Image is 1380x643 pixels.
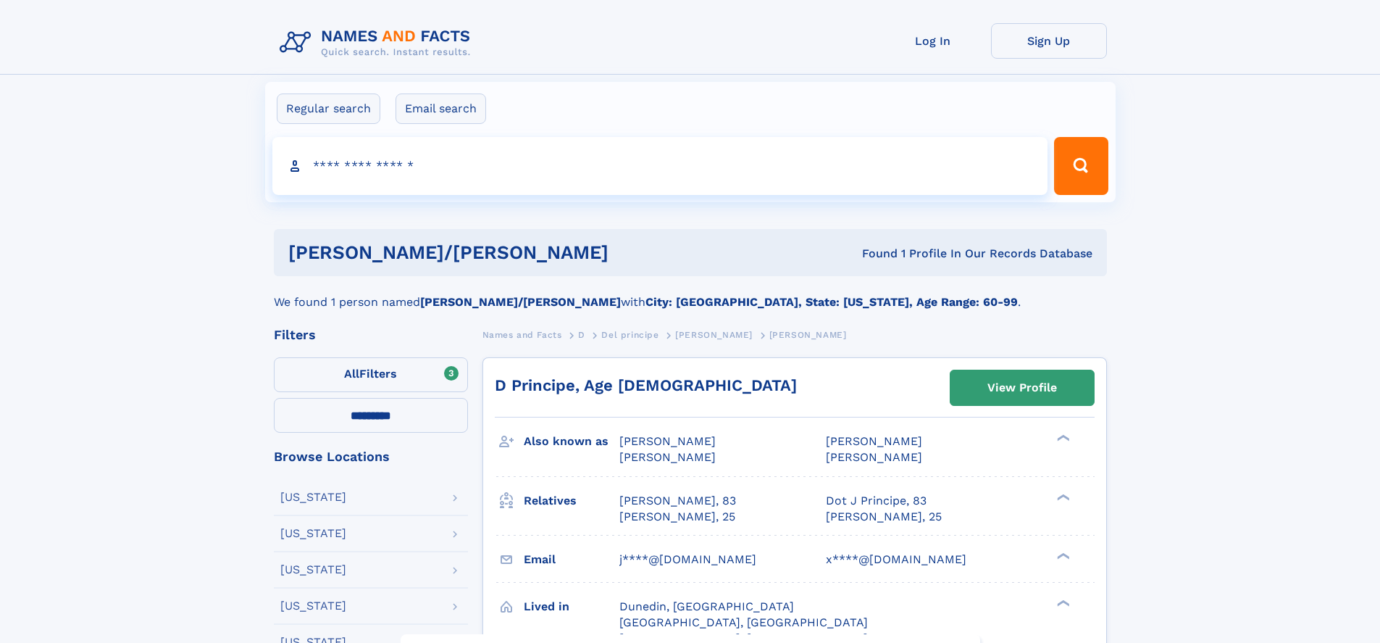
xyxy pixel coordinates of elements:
div: ❯ [1053,433,1071,443]
a: Log In [875,23,991,59]
span: [GEOGRAPHIC_DATA], [GEOGRAPHIC_DATA] [619,615,868,629]
div: [US_STATE] [280,491,346,503]
button: Search Button [1054,137,1108,195]
label: Regular search [277,94,380,124]
span: [PERSON_NAME] [675,330,753,340]
div: [US_STATE] [280,564,346,576]
img: Logo Names and Facts [274,23,482,62]
span: [PERSON_NAME] [769,330,847,340]
a: View Profile [950,370,1094,405]
div: [US_STATE] [280,528,346,539]
span: [PERSON_NAME] [619,450,716,464]
div: Filters [274,328,468,341]
a: D Principe, Age [DEMOGRAPHIC_DATA] [495,376,797,394]
h3: Also known as [524,429,619,454]
a: [PERSON_NAME] [675,325,753,344]
div: ❯ [1053,492,1071,502]
span: All [344,367,359,381]
div: Found 1 Profile In Our Records Database [735,246,1092,262]
div: [US_STATE] [280,600,346,612]
div: ❯ [1053,598,1071,607]
a: Sign Up [991,23,1107,59]
div: Browse Locations [274,450,468,463]
label: Filters [274,357,468,392]
label: Email search [396,94,486,124]
a: Names and Facts [482,325,562,344]
span: D [578,330,585,340]
div: ❯ [1053,551,1071,560]
a: [PERSON_NAME], 83 [619,493,736,509]
span: [PERSON_NAME] [826,450,922,464]
a: Del principe [601,325,658,344]
span: Del principe [601,330,658,340]
div: We found 1 person named with . [274,276,1107,311]
h3: Lived in [524,594,619,619]
input: search input [272,137,1048,195]
a: [PERSON_NAME], 25 [619,509,735,525]
h1: [PERSON_NAME]/[PERSON_NAME] [288,244,735,262]
b: City: [GEOGRAPHIC_DATA], State: [US_STATE], Age Range: 60-99 [645,295,1018,309]
a: Dot J Principe, 83 [826,493,927,509]
h3: Relatives [524,489,619,513]
span: [PERSON_NAME] [619,434,716,448]
span: [PERSON_NAME] [826,434,922,448]
span: Dunedin, [GEOGRAPHIC_DATA] [619,600,794,613]
div: View Profile [987,371,1057,405]
b: [PERSON_NAME]/[PERSON_NAME] [420,295,621,309]
a: D [578,325,585,344]
h3: Email [524,547,619,572]
a: [PERSON_NAME], 25 [826,509,942,525]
